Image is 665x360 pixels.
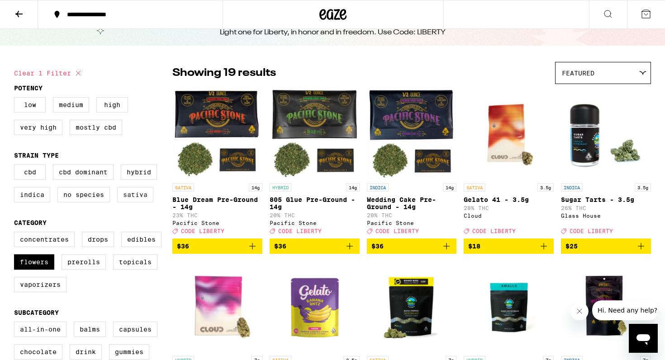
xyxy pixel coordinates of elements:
legend: Subcategory [14,309,59,316]
span: CODE LIBERTY [472,228,516,234]
p: Blue Dream Pre-Ground - 14g [172,196,262,210]
a: Open page for 805 Glue Pre-Ground - 14g from Pacific Stone [270,89,360,238]
span: Featured [562,70,594,77]
img: Glass House - Peanut Butter Breath Smalls - 7g [464,261,554,351]
label: No Species [57,187,110,202]
button: Add to bag [270,238,360,254]
p: 14g [443,183,456,192]
p: HYBRID [270,183,291,192]
img: Glass House - Mafia Funeral - 7g [367,261,457,351]
label: Drops [82,232,114,247]
iframe: Button to launch messaging window [629,324,658,353]
p: Showing 19 results [172,65,276,81]
div: Pacific Stone [270,220,360,226]
p: 23% THC [172,212,262,218]
button: Add to bag [464,238,554,254]
a: Open page for Wedding Cake Pre-Ground - 14g from Pacific Stone [367,89,457,238]
label: Hybrid [121,164,157,180]
label: Vaporizers [14,277,66,292]
img: Pacific Stone - Wedding Cake Pre-Ground - 14g [367,89,457,179]
label: CBD [14,164,46,180]
p: 14g [346,183,360,192]
label: Prerolls [62,254,106,270]
label: Medium [53,97,89,112]
legend: Category [14,219,47,226]
a: Open page for Blue Dream Pre-Ground - 14g from Pacific Stone [172,89,262,238]
p: SATIVA [172,183,194,192]
span: CODE LIBERTY [375,228,419,234]
p: INDICA [367,183,389,192]
div: Light one for Liberty, in honor and in freedom. Use Code: LIBERTY [220,28,446,37]
legend: Potency [14,84,43,92]
label: Balms [74,322,106,337]
label: Very High [14,120,62,135]
p: 20% THC [367,212,457,218]
p: 3.5g [537,183,554,192]
p: SATIVA [464,183,485,192]
button: Add to bag [561,238,651,254]
label: Mostly CBD [70,120,122,135]
span: CODE LIBERTY [278,228,322,234]
label: Gummies [109,344,149,360]
p: 805 Glue Pre-Ground - 14g [270,196,360,210]
label: Drink [70,344,102,360]
iframe: Message from company [592,300,658,320]
img: Gelato - Banana Runtz - 3.5g [270,261,360,351]
span: $36 [371,243,384,250]
p: 14g [249,183,262,192]
img: Pacific Stone - Blue Dream Pre-Ground - 14g [172,89,262,179]
span: $36 [177,243,189,250]
a: Open page for Gelato 41 - 3.5g from Cloud [464,89,554,238]
img: Cloud - Gelato 41 - 3.5g [464,89,554,179]
label: Topicals [113,254,157,270]
div: Pacific Stone [367,220,457,226]
label: Chocolate [14,344,62,360]
img: Glass House - Sugar Tarts - 3.5g [561,89,651,179]
label: Concentrates [14,232,75,247]
label: High [96,97,128,112]
p: Gelato 41 - 3.5g [464,196,554,203]
p: Wedding Cake Pre-Ground - 14g [367,196,457,210]
div: Cloud [464,213,554,219]
span: CODE LIBERTY [181,228,224,234]
a: Open page for Sugar Tarts - 3.5g from Glass House [561,89,651,238]
label: Edibles [121,232,161,247]
span: $36 [274,243,286,250]
div: Pacific Stone [172,220,262,226]
legend: Strain Type [14,152,59,159]
div: Glass House [561,213,651,219]
p: INDICA [561,183,583,192]
iframe: Close message [570,302,589,320]
label: Capsules [113,322,157,337]
label: Flowers [14,254,54,270]
img: Pacific Stone - 805 Glue Pre-Ground - 14g [270,89,360,179]
p: Sugar Tarts - 3.5g [561,196,651,203]
img: Cloud - Banana Punch - 7g [172,261,262,351]
button: Add to bag [367,238,457,254]
label: Low [14,97,46,112]
p: 26% THC [561,205,651,211]
p: 3.5g [635,183,651,192]
p: 28% THC [464,205,554,211]
span: $18 [468,243,480,250]
span: $25 [565,243,578,250]
label: Indica [14,187,50,202]
p: 20% THC [270,212,360,218]
button: Clear 1 filter [14,62,84,84]
img: Pacific Stone - Wedding Cake - 7g [561,261,651,351]
label: All-In-One [14,322,66,337]
label: CBD Dominant [53,164,114,180]
span: CODE LIBERTY [570,228,613,234]
button: Add to bag [172,238,262,254]
label: Sativa [117,187,153,202]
